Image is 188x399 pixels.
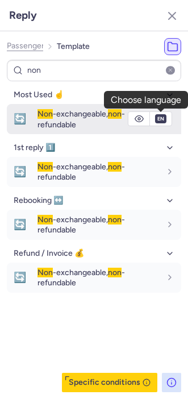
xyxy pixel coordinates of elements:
h3: Reply [9,9,37,22]
span: 🔄 [7,109,33,130]
button: 🔄Non-exchangeable,non-refundable [7,263,181,293]
li: Template [57,38,90,55]
span: 🔄 [7,161,33,182]
span: non [108,268,122,277]
button: 1st reply 1️⃣ [7,139,181,157]
span: Non [37,215,53,225]
span: Refund / Invoice 💰 [14,249,84,258]
span: 🔄 [7,214,33,235]
span: Non [37,162,53,172]
button: Passenger [7,41,43,51]
span: en [155,114,166,123]
span: -exchangeable, -refundable [37,268,125,288]
span: non [108,215,122,225]
span: 1st reply 1️⃣ [14,143,55,152]
div: Choose language [111,95,181,105]
input: Find category, template [7,60,181,82]
button: 🔄Non-exchangeable,non-refundable [7,104,181,134]
span: Non [37,268,53,277]
button: Specific conditions [62,373,157,392]
span: Non [37,109,53,119]
button: Most Used ☝️ [7,86,181,104]
span: -exchangeable, -refundable [37,109,125,129]
span: non [108,162,122,172]
span: Passenger [7,41,44,51]
button: 🔄Non-exchangeable,non-refundable [7,157,181,187]
span: -exchangeable, -refundable [37,162,125,182]
button: 🔄Non-exchangeable,non-refundable [7,210,181,240]
span: 🔄 [7,267,33,288]
span: Rebooking ↔️ [14,196,63,205]
button: Rebooking ↔️ [7,192,181,210]
button: Refund / Invoice 💰 [7,244,181,263]
span: Most Used ☝️ [14,90,64,99]
span: non [108,109,122,119]
span: -exchangeable, -refundable [37,215,125,235]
